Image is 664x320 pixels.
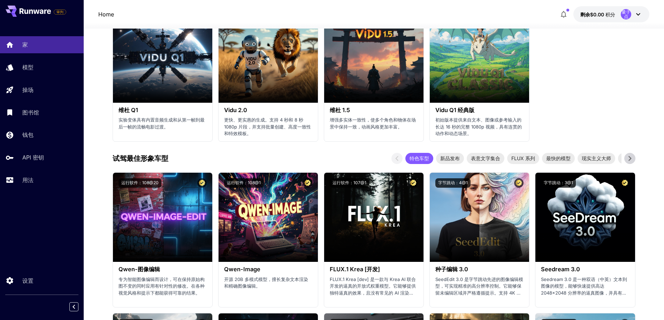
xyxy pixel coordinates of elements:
font: 图书馆 [22,109,39,116]
font: 增强多实体一致性，使多个角色和物体在场景中保持一致，动画风格更加丰富。 [330,117,416,130]
nav: 面包屑 [98,10,114,18]
font: 初始版本提供来自文本、图像或参考输入的长达 16 秒的完整 1080p 视频，具有连贯的动作和动态场景。 [435,117,522,136]
div: 0.00 美元 [580,11,615,18]
font: Seedream 3.0 是一种双语（中英）文本到图像的模型，能够快速提供高达 2048×2048 分辨率的逼真图像，并具有业界领先的文本渲染和布局精度 [541,276,627,303]
font: 特色车型 [410,155,429,161]
font: 模型 [22,64,33,71]
font: 专为智能图像编辑而设计，可在保持原始构图不变的同时应用有针对性的修改。在各种视觉风格和提示下都能获得可靠的结果。 [119,276,205,296]
font: 操场 [22,86,33,93]
button: 字节跳动：3@1 [541,178,576,188]
font: 实验变体具有内置音频生成和从第一帧到最后一帧的流畅电影过渡。 [119,117,205,130]
font: 家 [22,41,28,48]
font: 现实主义大师 [582,155,611,161]
button: 认证模型——经过审查，具有最佳性能，并包含商业许可证。 [409,178,418,188]
font: 运行软件：107@1 [333,180,366,185]
div: 新品发布 [436,153,464,164]
button: 认证模型——经过审查，具有最佳性能，并包含商业许可证。 [197,178,207,188]
font: 开源 20B 多模式模型，擅长复杂文本渲染和精确图像编辑。 [224,276,308,289]
font: 试驾最佳形象车型 [113,154,168,163]
font: 维杜 Q1 [119,107,138,114]
img: 替代 [219,14,318,103]
div: 现实主义大师 [578,153,615,164]
font: 维杜 1.5 [330,107,350,114]
font: Qwen-Image [224,266,260,273]
font: API 密钥 [22,154,44,161]
button: 认证模型——经过审查，具有最佳性能，并包含商业许可证。 [620,178,629,188]
font: 钱包 [22,131,33,138]
div: 表意文字集合 [467,153,504,164]
font: 审判 [56,10,63,14]
div: 特色车型 [405,153,433,164]
font: 剩余$0.00 [580,11,604,17]
button: 运行软件：108@1 [224,178,264,188]
font: FLUX 系列 [511,155,535,161]
font: FLUX.1 Krea [dev] 是一款与 Krea AI 联合开发的逼真的开放式权重模型。它能够提供独特逼真的效果，且没有常见的 AI 渲染感，是自定义生成的坚实基础。 [330,276,416,303]
button: 折叠侧边栏 [69,302,78,311]
font: 种子编辑 3.0 [435,266,468,273]
img: 替代 [113,14,212,103]
font: FLUX.1 Krea [开发] [330,266,380,273]
font: 更快、更实惠的生成。支持 4 秒和 8 秒 1080p 片段，并支持批量创建、高度一致性和特效模板。 [224,117,311,136]
button: 运行软件：108@20 [119,178,161,188]
font: 新品发布 [440,155,460,161]
button: 0.00 美元量子点 [573,6,649,22]
img: 替代 [324,14,423,103]
div: 折叠侧边栏 [75,301,84,313]
font: SeedEdit 3.0 是字节跳动先进的图像编辑模型，可实现精准的高分辨率控制。它能够保留未编辑区域并严格遵循提示。支持 4K 输出，并在 15 秒内生成结果。 [435,276,523,303]
font: 字节跳动：3@1 [544,180,573,185]
font: 表意文字集合 [471,155,500,161]
font: Vidu 2.0 [224,107,247,114]
button: 字节跳动：4@1 [435,178,471,188]
font: Qwen-图像编辑 [119,266,160,273]
img: 替代 [324,173,423,262]
button: 运行软件：107@1 [330,178,369,188]
font: 用法 [22,177,33,184]
img: 替代 [113,173,212,262]
button: 认证模型——经过审查，具有最佳性能，并包含商业许可证。 [514,178,524,188]
img: 替代 [535,173,635,262]
font: 字节跳动：4@1 [438,180,468,185]
button: 认证模型——经过审查，具有最佳性能，并包含商业许可证。 [303,178,312,188]
img: 替代 [430,14,529,103]
font: 最快的模型 [546,155,571,161]
span: 添加您的支付卡以启用完整的平台功能。 [54,8,66,16]
div: FLUX 系列 [507,153,539,164]
img: 替代 [219,173,318,262]
font: Vidu Q1 经典版 [435,107,474,114]
font: Seedream 3.0 [541,266,580,273]
font: 运行软件：108@20 [121,180,159,185]
font: 量子点 [621,9,631,19]
div: 最快的模型 [542,153,575,164]
img: 替代 [430,173,529,262]
font: 运行软件：108@1 [227,180,261,185]
font: 积分 [605,11,615,17]
a: Home [98,10,114,18]
font: 设置 [22,277,33,284]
